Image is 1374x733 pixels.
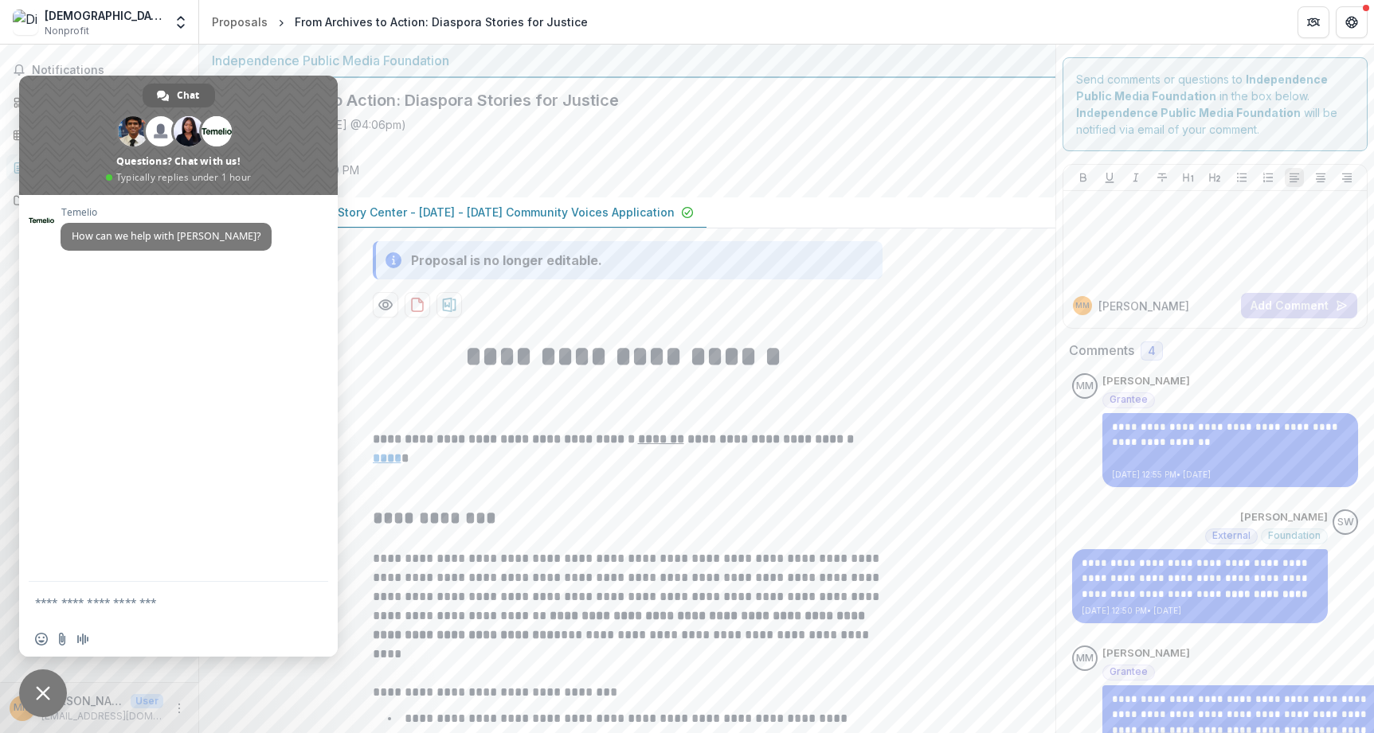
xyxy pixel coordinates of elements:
[1241,293,1357,318] button: Add Comment
[56,633,69,645] span: Send a file
[1232,168,1251,187] button: Bullet List
[1240,509,1328,525] p: [PERSON_NAME]
[1112,469,1349,481] p: [DATE] 12:55 PM • [DATE]
[45,7,163,24] div: [DEMOGRAPHIC_DATA] Story Center
[1076,653,1094,664] div: Monica Montgomery
[1268,530,1321,541] span: Foundation
[206,10,594,33] nav: breadcrumb
[1148,345,1156,358] span: 4
[212,91,1017,110] h2: From Archives to Action: Diaspora Stories for Justice
[1285,168,1304,187] button: Align Left
[177,84,199,107] span: Chat
[1074,168,1093,187] button: Bold
[72,229,260,243] span: How can we help with [PERSON_NAME]?
[1336,6,1368,38] button: Get Help
[6,154,192,181] a: Proposals
[35,595,287,610] textarea: Compose your message...
[1063,57,1368,151] div: Send comments or questions to in the box below. will be notified via email of your comment.
[35,633,48,645] span: Insert an emoji
[1311,168,1330,187] button: Align Center
[32,64,186,77] span: Notifications
[45,24,89,38] span: Nonprofit
[1076,106,1301,119] strong: Independence Public Media Foundation
[212,204,675,220] p: [DEMOGRAPHIC_DATA] Story Center - [DATE] - [DATE] Community Voices Application
[1259,168,1278,187] button: Ordered List
[131,694,163,708] p: User
[19,669,67,717] div: Close chat
[41,709,163,723] p: [EMAIL_ADDRESS][DOMAIN_NAME]
[14,703,31,713] div: Monica Montgomery
[436,292,462,318] button: download-proposal
[212,14,268,30] div: Proposals
[1110,394,1148,405] span: Grantee
[61,207,272,218] span: Temelio
[373,292,398,318] button: Preview 644df84e-abb0-47d9-979c-2fe1bcf3edad-0.pdf
[76,633,89,645] span: Audio message
[1337,517,1354,528] div: Sherella Williams
[170,699,189,718] button: More
[1082,605,1318,617] p: [DATE] 12:50 PM • [DATE]
[411,251,602,270] div: Proposal is no longer editable.
[6,57,192,83] button: Notifications
[13,10,38,35] img: DiosporaDNA Story Center
[143,84,215,107] div: Chat
[1179,168,1198,187] button: Heading 1
[1069,343,1134,358] h2: Comments
[6,122,192,148] a: Tasks
[1212,530,1251,541] span: External
[170,6,192,38] button: Open entity switcher
[1298,6,1329,38] button: Partners
[405,292,430,318] button: download-proposal
[6,187,192,213] a: Documents
[6,89,192,115] a: Dashboard
[1205,168,1224,187] button: Heading 2
[206,10,274,33] a: Proposals
[1102,373,1190,389] p: [PERSON_NAME]
[1098,298,1189,314] p: [PERSON_NAME]
[1076,381,1094,392] div: Monica Montgomery
[1075,302,1090,310] div: Monica Montgomery
[1110,666,1148,677] span: Grantee
[1337,168,1356,187] button: Align Right
[1153,168,1172,187] button: Strike
[1100,168,1119,187] button: Underline
[1126,168,1145,187] button: Italicize
[1102,645,1190,661] p: [PERSON_NAME]
[212,51,1043,70] div: Independence Public Media Foundation
[41,692,124,709] p: [PERSON_NAME]
[295,14,588,30] div: From Archives to Action: Diaspora Stories for Justice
